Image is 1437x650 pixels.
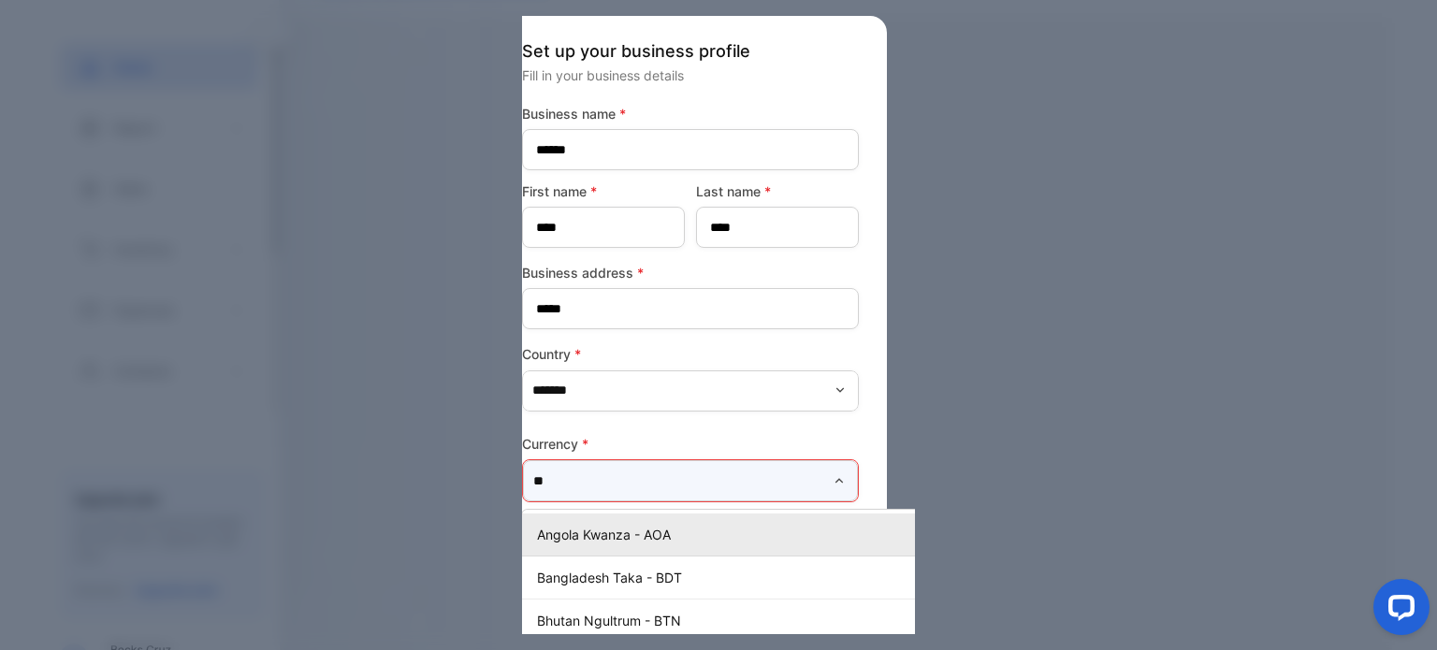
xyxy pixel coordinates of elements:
p: Set up your business profile [522,38,859,64]
label: Last name [696,181,859,201]
label: Country [522,344,859,364]
label: Business address [522,263,859,282]
p: Bhutan Ngultrum - BTN [537,611,929,630]
label: Business name [522,104,859,123]
label: First name [522,181,685,201]
p: Fill in your business details [522,65,859,85]
label: Currency [522,434,859,454]
p: This field is required [522,506,859,530]
iframe: LiveChat chat widget [1358,571,1437,650]
p: Angola Kwanza - AOA [537,525,929,544]
p: Bangladesh Taka - BDT [537,568,929,587]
